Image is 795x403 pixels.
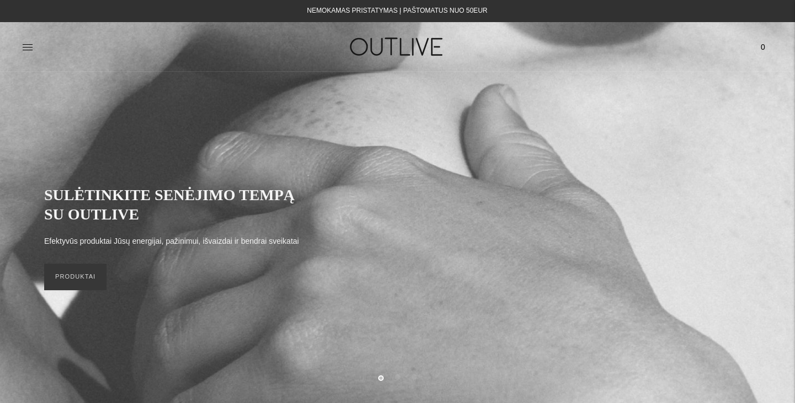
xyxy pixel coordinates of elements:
a: PRODUKTAI [44,264,107,290]
img: OUTLIVE [328,28,467,66]
button: Move carousel to slide 3 [411,374,417,380]
span: 0 [755,39,771,55]
a: 0 [753,35,773,59]
p: Efektyvūs produktai Jūsų energijai, pažinimui, išvaizdai ir bendrai sveikatai [44,235,299,248]
button: Move carousel to slide 2 [395,374,400,380]
div: NEMOKAMAS PRISTATYMAS Į PAŠTOMATUS NUO 50EUR [307,4,487,18]
h2: SULĖTINKITE SENĖJIMO TEMPĄ SU OUTLIVE [44,185,309,224]
button: Move carousel to slide 1 [378,375,384,381]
